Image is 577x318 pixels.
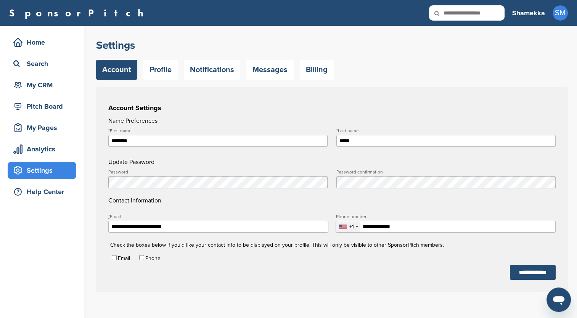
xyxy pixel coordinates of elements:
a: Analytics [8,140,76,158]
abbr: required [108,128,110,133]
h4: Contact Information [108,170,556,205]
a: Billing [300,60,334,80]
div: Analytics [11,142,76,156]
label: First name [108,128,328,133]
a: SponsorPitch [9,8,148,18]
h3: Shamekka [512,8,545,18]
label: Password [108,170,328,174]
a: Account [96,60,137,80]
a: Notifications [184,60,240,80]
div: Pitch Board [11,100,76,113]
a: Profile [143,60,178,80]
a: Pitch Board [8,98,76,115]
div: My CRM [11,78,76,92]
a: Search [8,55,76,72]
label: Email [108,214,328,219]
a: Settings [8,162,76,179]
label: Last name [336,128,556,133]
a: Messages [246,60,294,80]
div: Search [11,57,76,71]
iframe: Button to launch messaging window [546,287,571,312]
div: +1 [349,224,354,230]
h4: Update Password [108,157,556,167]
abbr: required [336,128,338,133]
a: Shamekka [512,5,545,21]
span: SM [553,5,568,21]
div: My Pages [11,121,76,135]
a: My Pages [8,119,76,137]
a: Help Center [8,183,76,201]
h2: Settings [96,39,568,52]
abbr: required [108,214,110,219]
div: Help Center [11,185,76,199]
a: Home [8,34,76,51]
div: Settings [11,164,76,177]
h3: Account Settings [108,103,556,113]
a: My CRM [8,76,76,94]
label: Phone number [336,214,555,219]
label: Phone [145,255,161,262]
div: Home [11,35,76,49]
label: Password confirmation [336,170,556,174]
label: Email [118,255,130,262]
div: Selected country [336,221,360,232]
h4: Name Preferences [108,116,556,125]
